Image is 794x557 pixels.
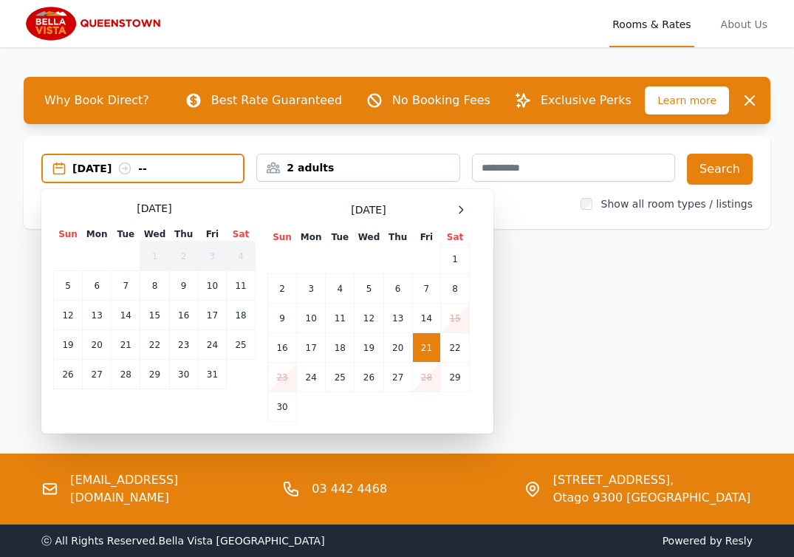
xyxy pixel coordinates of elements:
[355,333,383,363] td: 19
[383,230,412,245] th: Thu
[32,86,161,115] span: Why Book Direct?
[41,535,325,547] span: ⓒ All Rights Reserved. Bella Vista [GEOGRAPHIC_DATA]
[326,304,355,333] td: 11
[140,228,169,242] th: Wed
[403,533,753,548] span: Powered by
[54,330,83,360] td: 19
[355,274,383,304] td: 5
[169,271,198,301] td: 9
[227,330,256,360] td: 25
[326,333,355,363] td: 18
[169,330,198,360] td: 23
[227,228,256,242] th: Sat
[54,301,83,330] td: 12
[412,230,440,245] th: Fri
[54,271,83,301] td: 5
[227,301,256,330] td: 18
[137,201,171,216] span: [DATE]
[140,271,169,301] td: 8
[24,6,166,41] img: Bella Vista Queenstown
[198,228,226,242] th: Fri
[441,245,470,274] td: 1
[312,480,387,498] a: 03 442 4468
[441,274,470,304] td: 8
[268,230,297,245] th: Sun
[326,230,355,245] th: Tue
[70,471,270,507] a: [EMAIL_ADDRESS][DOMAIN_NAME]
[297,333,326,363] td: 17
[297,230,326,245] th: Mon
[268,363,297,392] td: 23
[198,301,226,330] td: 17
[553,489,751,507] span: Otago 9300 [GEOGRAPHIC_DATA]
[441,333,470,363] td: 22
[140,360,169,389] td: 29
[355,363,383,392] td: 26
[112,271,140,301] td: 7
[297,363,326,392] td: 24
[112,301,140,330] td: 14
[383,274,412,304] td: 6
[392,92,490,109] p: No Booking Fees
[541,92,632,109] p: Exclusive Perks
[83,228,112,242] th: Mon
[112,228,140,242] th: Tue
[140,242,169,271] td: 1
[687,154,753,185] button: Search
[268,274,297,304] td: 2
[169,228,198,242] th: Thu
[351,202,386,217] span: [DATE]
[83,360,112,389] td: 27
[297,304,326,333] td: 10
[355,230,383,245] th: Wed
[268,304,297,333] td: 9
[268,392,297,422] td: 30
[54,360,83,389] td: 26
[54,228,83,242] th: Sun
[227,242,256,271] td: 4
[441,363,470,392] td: 29
[725,535,753,547] a: Resly
[257,160,459,175] div: 2 adults
[326,274,355,304] td: 4
[83,330,112,360] td: 20
[268,333,297,363] td: 16
[412,274,440,304] td: 7
[645,86,729,115] span: Learn more
[112,360,140,389] td: 28
[412,363,440,392] td: 28
[227,271,256,301] td: 11
[412,304,440,333] td: 14
[383,333,412,363] td: 20
[553,471,751,489] span: [STREET_ADDRESS],
[112,330,140,360] td: 21
[383,304,412,333] td: 13
[72,161,243,176] div: [DATE] --
[211,92,342,109] p: Best Rate Guaranteed
[412,333,440,363] td: 21
[83,271,112,301] td: 6
[140,301,169,330] td: 15
[198,271,226,301] td: 10
[198,330,226,360] td: 24
[169,360,198,389] td: 30
[441,304,470,333] td: 15
[355,304,383,333] td: 12
[140,330,169,360] td: 22
[601,198,753,210] label: Show all room types / listings
[198,360,226,389] td: 31
[326,363,355,392] td: 25
[169,242,198,271] td: 2
[441,230,470,245] th: Sat
[198,242,226,271] td: 3
[383,363,412,392] td: 27
[297,274,326,304] td: 3
[169,301,198,330] td: 16
[83,301,112,330] td: 13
